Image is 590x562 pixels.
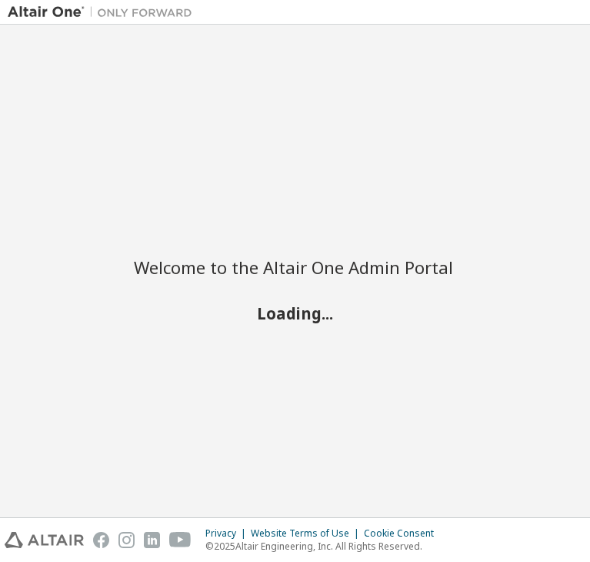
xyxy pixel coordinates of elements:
[144,532,160,548] img: linkedin.svg
[134,256,457,278] h2: Welcome to the Altair One Admin Portal
[251,527,364,540] div: Website Terms of Use
[134,303,457,323] h2: Loading...
[93,532,109,548] img: facebook.svg
[169,532,192,548] img: youtube.svg
[8,5,200,20] img: Altair One
[364,527,443,540] div: Cookie Consent
[205,527,251,540] div: Privacy
[118,532,135,548] img: instagram.svg
[5,532,84,548] img: altair_logo.svg
[205,540,443,553] p: © 2025 Altair Engineering, Inc. All Rights Reserved.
